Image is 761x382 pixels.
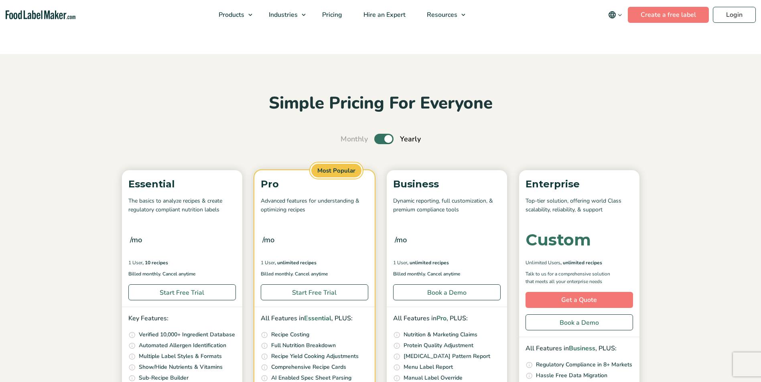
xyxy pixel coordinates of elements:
[128,197,236,215] p: The basics to analyze recipes & create regulatory compliant nutrition labels
[713,7,756,23] a: Login
[261,270,368,278] p: Billed monthly. Cancel anytime
[393,177,501,192] p: Business
[393,314,501,324] p: All Features in , PLUS:
[404,352,490,361] p: [MEDICAL_DATA] Pattern Report
[128,270,236,278] p: Billed monthly. Cancel anytime
[128,284,236,300] a: Start Free Trial
[139,352,222,361] p: Multiple Label Styles & Formats
[118,92,643,115] h2: Simple Pricing For Everyone
[526,270,618,285] p: Talk to us for a comprehensive solution that meets all your enterprise needs
[271,352,359,361] p: Recipe Yield Cooking Adjustments
[526,177,633,192] p: Enterprise
[361,10,406,19] span: Hire an Expert
[261,177,368,192] p: Pro
[424,10,458,19] span: Resources
[261,259,275,266] span: 1 User
[436,314,446,323] span: Pro
[536,371,607,380] p: Hassle Free Data Migration
[130,234,142,245] span: /mo
[139,341,226,350] p: Automated Allergen Identification
[526,259,560,266] span: Unlimited Users
[393,259,407,266] span: 1 User
[393,270,501,278] p: Billed monthly. Cancel anytime
[128,314,236,324] p: Key Features:
[139,363,223,372] p: Show/Hide Nutrients & Vitamins
[560,259,602,266] span: , Unlimited Recipes
[142,259,168,266] span: , 10 Recipes
[271,341,336,350] p: Full Nutrition Breakdown
[526,197,633,215] p: Top-tier solution, offering world Class scalability, reliability, & support
[271,363,346,372] p: Comprehensive Recipe Cards
[262,234,274,245] span: /mo
[341,134,368,145] span: Monthly
[128,177,236,192] p: Essential
[261,197,368,215] p: Advanced features for understanding & optimizing recipes
[139,330,235,339] p: Verified 10,000+ Ingredient Database
[393,284,501,300] a: Book a Demo
[400,134,421,145] span: Yearly
[266,10,298,19] span: Industries
[526,292,633,308] a: Get a Quote
[393,197,501,215] p: Dynamic reporting, full customization, & premium compliance tools
[395,234,407,245] span: /mo
[216,10,245,19] span: Products
[304,314,331,323] span: Essential
[275,259,317,266] span: , Unlimited Recipes
[628,7,709,23] a: Create a free label
[310,163,363,179] span: Most Popular
[320,10,343,19] span: Pricing
[261,284,368,300] a: Start Free Trial
[404,363,453,372] p: Menu Label Report
[261,314,368,324] p: All Features in , PLUS:
[526,232,591,248] div: Custom
[526,314,633,330] a: Book a Demo
[128,259,142,266] span: 1 User
[404,341,473,350] p: Protein Quality Adjustment
[526,344,633,354] p: All Features in , PLUS:
[271,330,309,339] p: Recipe Costing
[374,134,394,144] label: Toggle
[407,259,449,266] span: , Unlimited Recipes
[404,330,477,339] p: Nutrition & Marketing Claims
[536,360,632,369] p: Regulatory Compliance in 8+ Markets
[569,344,595,353] span: Business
